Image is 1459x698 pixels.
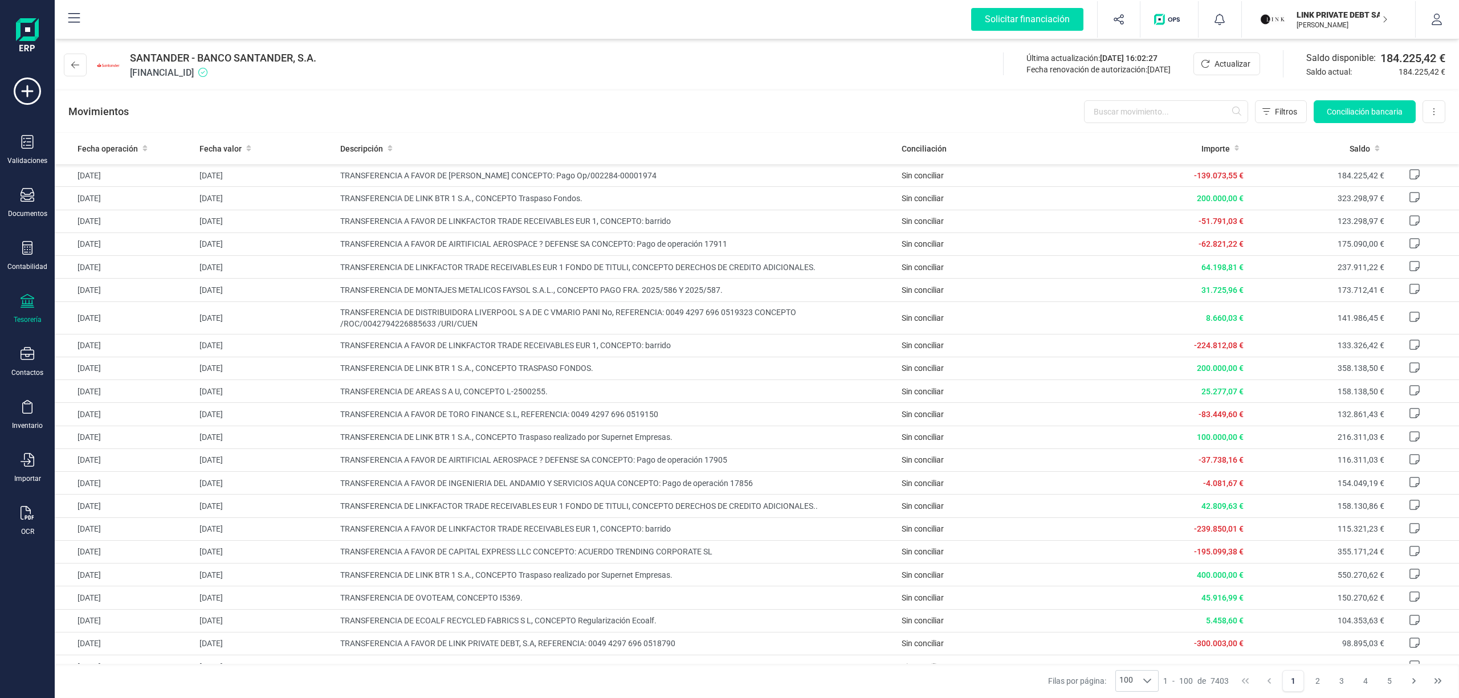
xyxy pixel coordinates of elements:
span: [DATE] [1147,65,1171,74]
td: [DATE] [195,232,335,255]
button: First Page [1234,670,1256,692]
span: Saldo actual: [1306,66,1394,77]
span: TRANSFERENCIA A FAVOR DE AIRTIFICIAL AEROSPACE ? DEFENSE SA CONCEPTO: Pago de operación 17911 [340,238,893,250]
td: [DATE] [55,609,195,632]
div: Tesorería [14,315,42,324]
span: Sin conciliar [902,639,944,648]
td: [DATE] [55,232,195,255]
button: Last Page [1427,670,1449,692]
button: Page 2 [1307,670,1328,692]
div: Inventario [12,421,43,430]
span: Sin conciliar [902,432,944,442]
td: [DATE] [55,380,195,403]
button: Page 3 [1331,670,1352,692]
td: [DATE] [195,564,335,586]
span: -139.073,55 € [1194,171,1244,180]
span: 184.225,42 € [1399,66,1445,77]
span: Saldo [1350,143,1370,154]
td: [DATE] [55,334,195,357]
span: Actualizar [1215,58,1250,70]
button: Next Page [1403,670,1425,692]
span: TRANSFERENCIA A FAVOR DE INGENIERIA DEL ANDAMIO Y SERVICIOS AQUA CONCEPTO: Pago de operación 17856 [340,477,893,489]
span: TRANSFERENCIA A FAVOR DE LINKFACTOR TRADE RECEIVABLES EUR 1, CONCEPTO: barrido [340,215,893,227]
span: Filtros [1275,106,1297,117]
p: [PERSON_NAME] [1297,21,1388,30]
td: [DATE] [55,164,195,187]
td: [DATE] [195,256,335,279]
td: [DATE] [55,187,195,210]
td: 115.321,23 € [1248,517,1388,540]
td: [DATE] [55,632,195,655]
div: OCR [21,527,34,536]
span: de [1197,675,1206,687]
td: 158.130,86 € [1248,495,1388,517]
button: Page 4 [1355,670,1376,692]
td: [DATE] [195,210,335,232]
td: 184.225,42 € [1248,164,1388,187]
span: Sin conciliar [902,341,944,350]
td: [DATE] [195,609,335,632]
td: [DATE] [195,632,335,655]
div: Contabilidad [7,262,47,271]
span: 45.916,99 € [1201,593,1244,602]
td: [DATE] [55,210,195,232]
td: [DATE] [55,403,195,426]
span: TRANSFERENCIA DE AREAS S A U, CONCEPTO L-2500255. [340,386,893,397]
span: TRANSFERENCIA DE LINKFACTOR TRADE RECEIVABLES EUR 1 FONDO DE TITULI, CONCEPTO DERECHOS DE CREDITO... [340,500,893,512]
div: Contactos [11,368,43,377]
span: 5.458,60 € [1206,616,1244,625]
span: Saldo disponible: [1306,51,1376,65]
span: 8.660,03 € [1206,313,1244,323]
span: TRANSFERENCIA DE LINK BTR 1 S.A., CONCEPTO TRASPASO FONDOS. [340,362,893,374]
div: Solicitar financiación [971,8,1083,31]
span: Conciliación [902,143,947,154]
td: 132.861,43 € [1248,403,1388,426]
span: 400.000,00 € [1197,570,1244,579]
td: [DATE] [55,426,195,448]
span: TRANSFERENCIA A FAVOR DE LINK PRIVATE DEBT, S.A, REFERENCIA: 0049 4297 696 0518790 [340,638,893,649]
p: Movimientos [68,104,129,120]
td: [DATE] [195,586,335,609]
span: TRANSFERENCIA A FAVOR DE LINKFACTOR TRADE RECEIVABLES EUR 1, CONCEPTO: barrido [340,523,893,534]
p: LINK PRIVATE DEBT SA [1297,9,1388,21]
span: Sin conciliar [902,194,944,203]
span: Sin conciliar [902,524,944,533]
td: [DATE] [55,472,195,495]
span: Sin conciliar [902,662,944,671]
div: Fecha renovación de autorización: [1026,64,1171,75]
span: Conciliación bancaria [1327,106,1403,117]
span: Sin conciliar [902,217,944,226]
td: 133.326,42 € [1248,334,1388,357]
div: Validaciones [7,156,47,165]
td: 98.895,03 € [1248,632,1388,655]
td: 550.270,62 € [1248,564,1388,586]
td: [DATE] [55,357,195,379]
span: 25.277,07 € [1201,387,1244,396]
td: [DATE] [195,187,335,210]
span: 184.225,42 € [1380,50,1445,66]
td: [DATE] [195,495,335,517]
span: Sin conciliar [902,171,944,180]
td: 175.090,00 € [1248,232,1388,255]
span: Sin conciliar [902,387,944,396]
td: [DATE] [55,540,195,563]
button: Logo de OPS [1147,1,1191,38]
td: [DATE] [55,256,195,279]
span: 64.198,81 € [1201,263,1244,272]
span: 7403 [1211,675,1229,687]
span: -62.821,22 € [1199,239,1244,248]
span: TRANSFERENCIA A FAVOR DE AIRTIFICIAL AEROSPACE ? DEFENSE SA CONCEPTO: Pago de operación 17905 [340,454,893,466]
td: [DATE] [55,279,195,301]
span: Sin conciliar [902,239,944,248]
td: [DATE] [55,301,195,334]
span: SANTANDER - BANCO SANTANDER, S.A. [130,50,316,66]
span: Fecha operación [78,143,138,154]
div: Filas por página: [1048,670,1159,692]
span: Sin conciliar [902,364,944,373]
td: [DATE] [55,448,195,471]
div: Importar [14,474,41,483]
span: TRANSFERENCIA A FAVOR DE CAPITAL EXPRESS LLC CONCEPTO: ACUERDO TRENDING CORPORATE SL [340,546,893,557]
button: LILINK PRIVATE DEBT SA[PERSON_NAME] [1256,1,1401,38]
div: Última actualización: [1026,52,1171,64]
td: 150.270,62 € [1248,586,1388,609]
